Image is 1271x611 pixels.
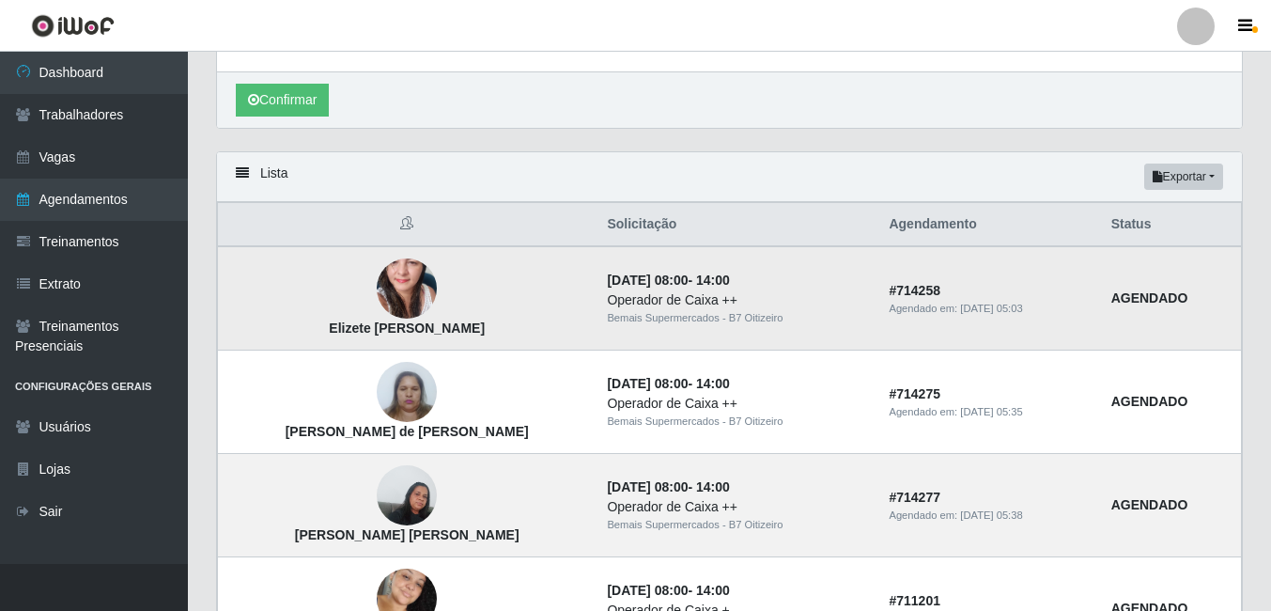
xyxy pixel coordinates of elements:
[607,583,729,598] strong: -
[607,517,866,533] div: Bemais Supermercados - B7 Oitizeiro
[607,479,688,494] time: [DATE] 08:00
[960,509,1022,521] time: [DATE] 05:38
[889,508,1088,524] div: Agendado em:
[889,593,940,608] strong: # 711201
[329,321,485,336] strong: Elizete [PERSON_NAME]
[1144,164,1223,190] button: Exportar
[295,527,519,542] strong: [PERSON_NAME] [PERSON_NAME]
[607,273,729,288] strong: -
[696,376,730,391] time: 14:00
[960,303,1022,314] time: [DATE] 05:03
[607,583,688,598] time: [DATE] 08:00
[607,273,688,288] time: [DATE] 08:00
[696,273,730,288] time: 14:00
[877,203,1099,247] th: Agendamento
[1111,290,1188,305] strong: AGENDADO
[31,14,115,38] img: CoreUI Logo
[596,203,877,247] th: Solicitação
[607,394,866,414] div: Operador de Caixa ++
[889,490,940,505] strong: # 714277
[607,414,866,430] div: Bemais Supermercados - B7 Oitizeiro
[696,479,730,494] time: 14:00
[889,301,1088,317] div: Agendado em:
[607,376,688,391] time: [DATE] 08:00
[889,404,1088,420] div: Agendado em:
[889,386,940,401] strong: # 714275
[607,376,729,391] strong: -
[236,84,329,117] button: Confirmar
[607,310,866,326] div: Bemais Supermercados - B7 Oitizeiro
[607,479,729,494] strong: -
[217,152,1242,202] div: Lista
[286,424,529,439] strong: [PERSON_NAME] de [PERSON_NAME]
[696,583,730,598] time: 14:00
[607,497,866,517] div: Operador de Caixa ++
[607,290,866,310] div: Operador de Caixa ++
[377,352,437,432] img: Rita de Cassia Leandro dos Santos
[1100,203,1242,247] th: Status
[377,226,437,352] img: Elizete Augusto da Silva
[1111,394,1188,409] strong: AGENDADO
[960,406,1022,417] time: [DATE] 05:35
[1111,497,1188,512] strong: AGENDADO
[377,456,437,536] img: Elaine Priscila Gomes da Silva
[889,283,940,298] strong: # 714258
